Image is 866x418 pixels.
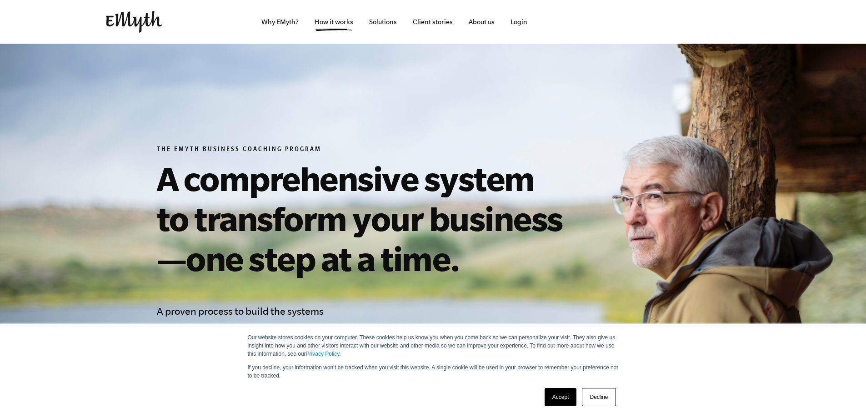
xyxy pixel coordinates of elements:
[582,388,616,406] a: Decline
[306,351,340,357] a: Privacy Policy
[248,333,619,358] p: Our website stores cookies on your computer. These cookies help us know you when you come back so...
[157,158,571,278] h1: A comprehensive system to transform your business—one step at a time.
[157,146,571,155] h6: The EMyth Business Coaching Program
[545,388,577,406] a: Accept
[157,303,331,401] h4: A proven process to build the systems your business needs to grow—and the dedicated mentor you ne...
[106,11,162,33] img: EMyth
[565,12,661,32] iframe: Embedded CTA
[665,12,761,32] iframe: Embedded CTA
[248,363,619,380] p: If you decline, your information won’t be tracked when you visit this website. A single cookie wi...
